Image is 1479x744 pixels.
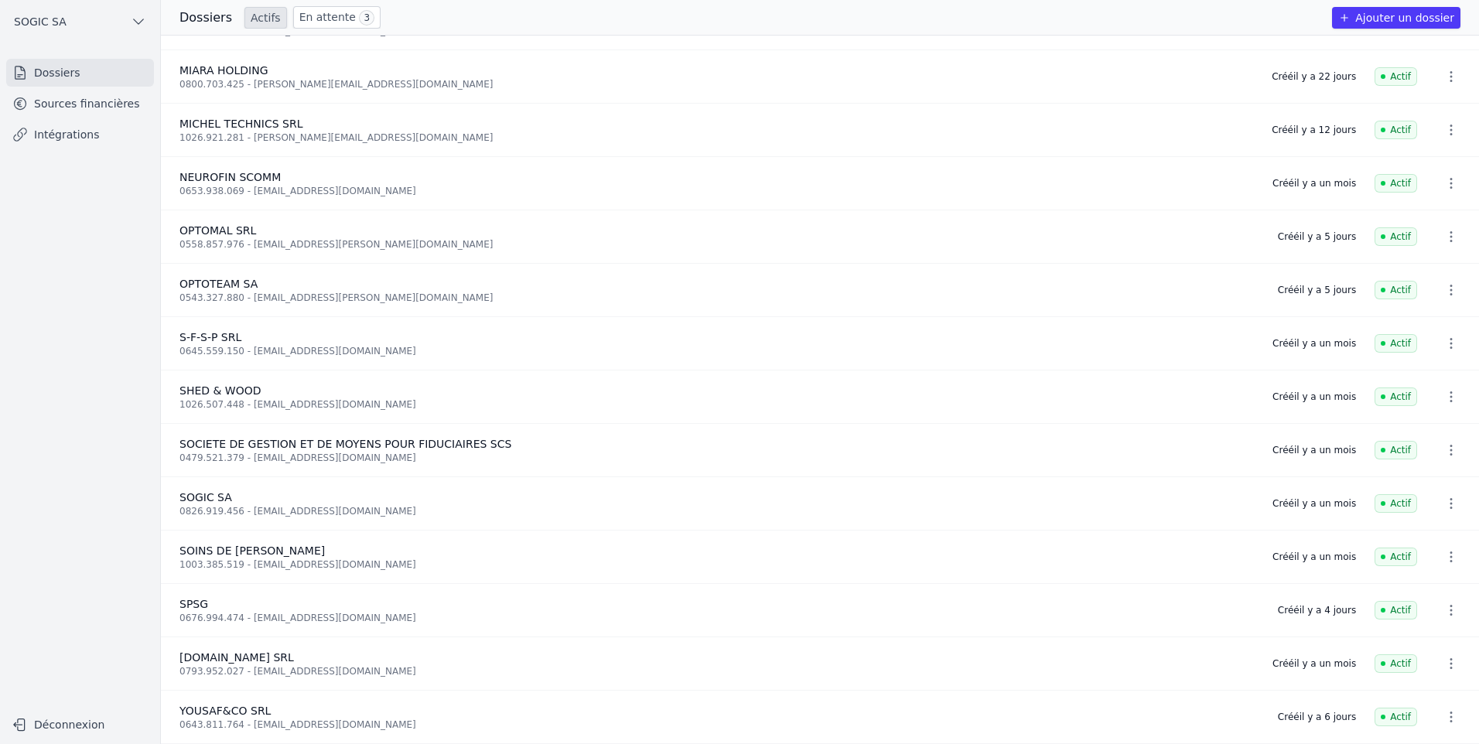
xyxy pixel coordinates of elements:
div: 0479.521.379 - [EMAIL_ADDRESS][DOMAIN_NAME] [179,452,1254,464]
span: SOGIC SA [179,491,232,503]
div: Créé il y a un mois [1272,657,1356,670]
div: 0543.327.880 - [EMAIL_ADDRESS][PERSON_NAME][DOMAIN_NAME] [179,292,1259,304]
div: Créé il y a 4 jours [1278,604,1356,616]
span: Actif [1375,494,1417,513]
span: MICHEL TECHNICS SRL [179,118,302,130]
div: Créé il y a un mois [1272,177,1356,189]
a: En attente 3 [293,6,381,29]
div: Créé il y a 5 jours [1278,230,1356,243]
span: OPTOTEAM SA [179,278,258,290]
div: Créé il y a un mois [1272,337,1356,350]
span: YOUSAF&CO SRL [179,705,271,717]
div: 1026.921.281 - [PERSON_NAME][EMAIL_ADDRESS][DOMAIN_NAME] [179,131,1253,144]
span: SOCIETE DE GESTION ET DE MOYENS POUR FIDUCIAIRES SCS [179,438,511,450]
span: Actif [1375,601,1417,619]
a: Intégrations [6,121,154,148]
span: 3 [359,10,374,26]
span: Actif [1375,387,1417,406]
span: MIARA HOLDING [179,64,268,77]
span: S-F-S-P SRL [179,331,241,343]
div: 0793.952.027 - [EMAIL_ADDRESS][DOMAIN_NAME] [179,665,1254,677]
span: Actif [1375,121,1417,139]
a: Actifs [244,7,287,29]
span: Actif [1375,654,1417,673]
button: Déconnexion [6,712,154,737]
div: 0676.994.474 - [EMAIL_ADDRESS][DOMAIN_NAME] [179,612,1259,624]
a: Sources financières [6,90,154,118]
div: 1026.507.448 - [EMAIL_ADDRESS][DOMAIN_NAME] [179,398,1254,411]
span: SPSG [179,598,208,610]
span: Actif [1375,334,1417,353]
div: 1003.385.519 - [EMAIL_ADDRESS][DOMAIN_NAME] [179,558,1254,571]
div: Créé il y a un mois [1272,497,1356,510]
button: Ajouter un dossier [1332,7,1460,29]
span: NEUROFIN SCOMM [179,171,281,183]
span: Actif [1375,227,1417,246]
div: 0653.938.069 - [EMAIL_ADDRESS][DOMAIN_NAME] [179,185,1254,197]
div: Créé il y a 22 jours [1272,70,1356,83]
span: [DOMAIN_NAME] SRL [179,651,294,664]
span: Actif [1375,174,1417,193]
button: SOGIC SA [6,9,154,34]
div: 0558.857.976 - [EMAIL_ADDRESS][PERSON_NAME][DOMAIN_NAME] [179,238,1259,251]
span: Actif [1375,441,1417,459]
div: Créé il y a 12 jours [1272,124,1356,136]
a: Dossiers [6,59,154,87]
div: Créé il y a 6 jours [1278,711,1356,723]
span: OPTOMAL SRL [179,224,256,237]
div: 0643.811.764 - [EMAIL_ADDRESS][DOMAIN_NAME] [179,718,1259,731]
span: SOINS DE [PERSON_NAME] [179,544,325,557]
span: Actif [1375,548,1417,566]
span: Actif [1375,67,1417,86]
div: Créé il y a 5 jours [1278,284,1356,296]
div: Créé il y a un mois [1272,444,1356,456]
span: SHED & WOOD [179,384,261,397]
div: 0800.703.425 - [PERSON_NAME][EMAIL_ADDRESS][DOMAIN_NAME] [179,78,1253,90]
span: SOGIC SA [14,14,67,29]
div: 0826.919.456 - [EMAIL_ADDRESS][DOMAIN_NAME] [179,505,1254,517]
div: 0645.559.150 - [EMAIL_ADDRESS][DOMAIN_NAME] [179,345,1254,357]
div: Créé il y a un mois [1272,551,1356,563]
div: Créé il y a un mois [1272,391,1356,403]
h3: Dossiers [179,9,232,27]
span: Actif [1375,281,1417,299]
span: Actif [1375,708,1417,726]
